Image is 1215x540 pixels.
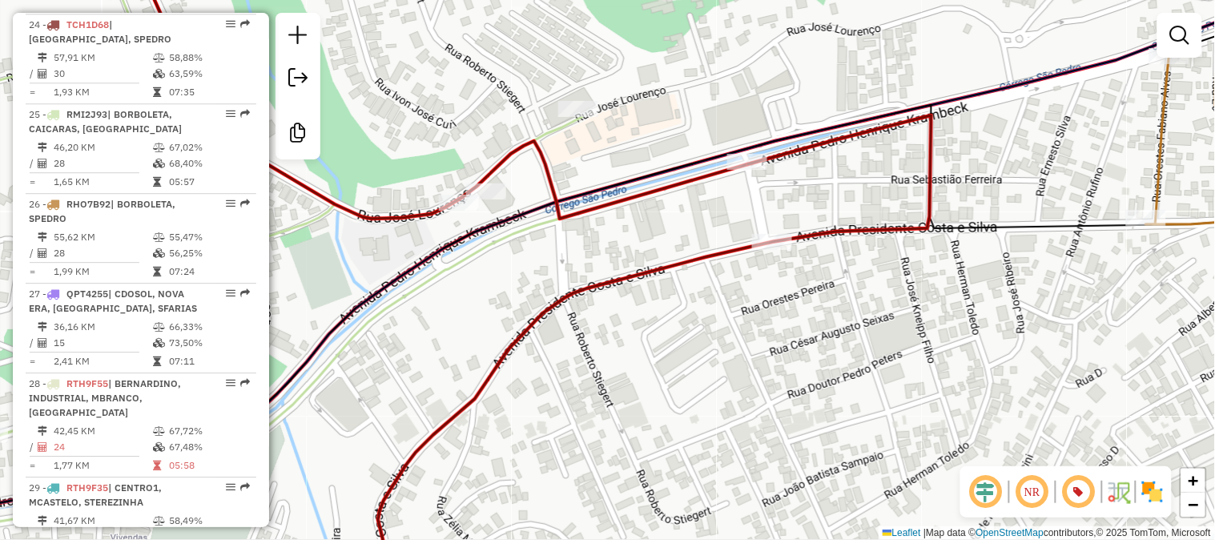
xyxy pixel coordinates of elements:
[38,338,47,348] i: Total de Atividades
[29,353,37,369] td: =
[282,19,314,55] a: Nova sessão e pesquisa
[1164,19,1196,51] a: Exibir filtros
[240,19,250,29] em: Rota exportada
[29,155,37,171] td: /
[168,439,249,455] td: 67,48%
[168,245,249,261] td: 56,25%
[1060,473,1098,511] span: Exibir número da rota
[53,423,152,439] td: 42,45 KM
[1189,470,1199,490] span: +
[168,155,249,171] td: 68,40%
[29,288,197,314] span: | CDOSOL, NOVA ERA, [GEOGRAPHIC_DATA], SFARIAS
[29,288,197,314] span: 27 -
[226,199,235,208] em: Opções
[153,516,165,526] i: % de utilização do peso
[240,288,250,298] em: Rota exportada
[153,338,165,348] i: % de utilização da cubagem
[226,109,235,119] em: Opções
[168,66,249,82] td: 63,59%
[53,229,152,245] td: 55,62 KM
[883,527,921,538] a: Leaflet
[66,198,111,210] span: RHO7B92
[1181,469,1205,493] a: Zoom in
[153,177,161,187] i: Tempo total em rota
[153,442,165,452] i: % de utilização da cubagem
[29,439,37,455] td: /
[29,66,37,82] td: /
[66,288,108,300] span: QPT4255
[1140,479,1165,505] img: Exibir/Ocultar setores
[29,198,175,224] span: 26 -
[53,319,152,335] td: 36,16 KM
[153,159,165,168] i: % de utilização da cubagem
[29,174,37,190] td: =
[168,423,249,439] td: 67,72%
[53,264,152,280] td: 1,99 KM
[38,143,47,152] i: Distância Total
[967,473,1005,511] span: Ocultar deslocamento
[168,264,249,280] td: 07:24
[923,527,926,538] span: |
[53,84,152,100] td: 1,93 KM
[240,199,250,208] em: Rota exportada
[879,526,1215,540] div: Map data © contributors,© 2025 TomTom, Microsoft
[38,53,47,62] i: Distância Total
[38,232,47,242] i: Distância Total
[240,482,250,492] em: Rota exportada
[282,62,314,98] a: Exportar sessão
[168,319,249,335] td: 66,33%
[153,426,165,436] i: % de utilização do peso
[153,87,161,97] i: Tempo total em rota
[38,442,47,452] i: Total de Atividades
[38,426,47,436] i: Distância Total
[168,139,249,155] td: 67,02%
[168,513,249,529] td: 58,49%
[153,69,165,79] i: % de utilização da cubagem
[29,377,181,418] span: 28 -
[282,117,314,153] a: Criar modelo
[29,482,162,508] span: 29 -
[240,109,250,119] em: Rota exportada
[53,139,152,155] td: 46,20 KM
[29,264,37,280] td: =
[168,457,249,474] td: 05:58
[66,377,108,389] span: RTH9F55
[53,50,152,66] td: 57,91 KM
[168,335,249,351] td: 73,50%
[153,461,161,470] i: Tempo total em rota
[53,155,152,171] td: 28
[53,513,152,529] td: 41,67 KM
[153,267,161,276] i: Tempo total em rota
[53,66,152,82] td: 30
[168,174,249,190] td: 05:57
[153,357,161,366] i: Tempo total em rota
[226,378,235,388] em: Opções
[168,84,249,100] td: 07:35
[226,19,235,29] em: Opções
[226,482,235,492] em: Opções
[29,84,37,100] td: =
[53,245,152,261] td: 28
[38,248,47,258] i: Total de Atividades
[53,335,152,351] td: 15
[29,335,37,351] td: /
[53,457,152,474] td: 1,77 KM
[153,248,165,258] i: % de utilização da cubagem
[1013,473,1052,511] span: Ocultar NR
[29,457,37,474] td: =
[53,439,152,455] td: 24
[29,245,37,261] td: /
[38,322,47,332] i: Distância Total
[153,322,165,332] i: % de utilização do peso
[168,353,249,369] td: 07:11
[29,108,182,135] span: 25 -
[240,378,250,388] em: Rota exportada
[66,482,108,494] span: RTH9F35
[38,159,47,168] i: Total de Atividades
[66,108,107,120] span: RMI2J93
[153,232,165,242] i: % de utilização do peso
[1106,479,1132,505] img: Fluxo de ruas
[168,229,249,245] td: 55,47%
[976,527,1044,538] a: OpenStreetMap
[29,18,171,45] span: 24 -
